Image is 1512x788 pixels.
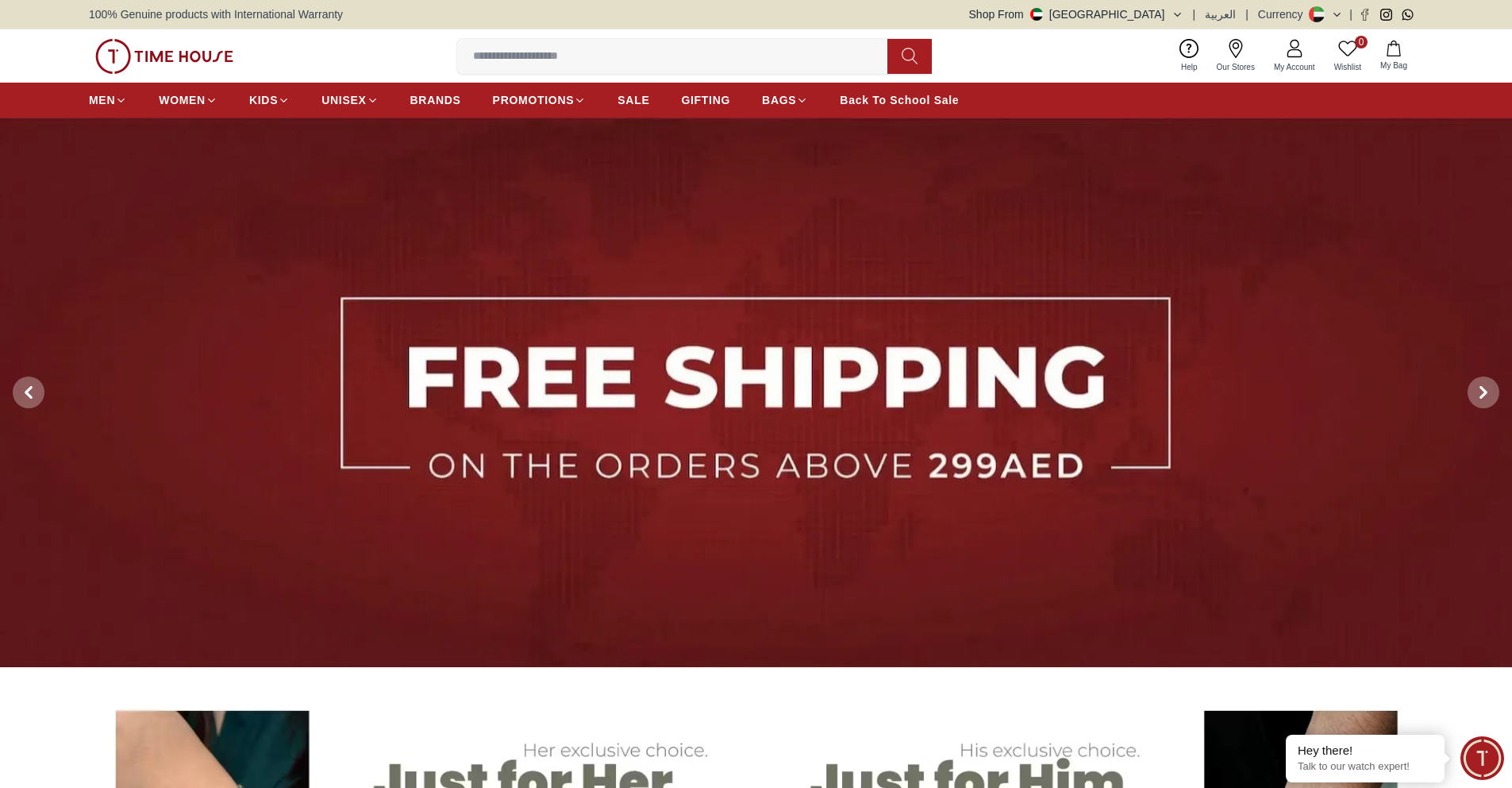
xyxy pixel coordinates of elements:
[1268,61,1322,73] span: My Account
[1374,60,1414,71] span: My Bag
[1207,36,1264,76] a: Our Stores
[1328,61,1368,73] span: Wishlist
[321,92,366,108] span: UNISEX
[1402,9,1414,21] a: Whatsapp
[89,6,343,22] span: 100% Genuine products with International Warranty
[1359,9,1371,21] a: Facebook
[1258,6,1310,22] div: Currency
[1210,61,1261,73] span: Our Stores
[89,86,127,114] a: MEN
[1460,736,1504,780] div: Chat Widget
[410,86,461,114] a: BRANDS
[617,92,649,108] span: SALE
[1349,6,1352,22] span: |
[493,92,575,108] span: PROMOTIONS
[410,92,461,108] span: BRANDS
[1205,6,1236,22] button: العربية
[1355,36,1368,48] span: 0
[95,39,233,74] img: ...
[493,86,587,114] a: PROMOTIONS
[321,86,378,114] a: UNISEX
[969,6,1183,22] button: Shop From[GEOGRAPHIC_DATA]
[762,92,796,108] span: BAGS
[681,86,730,114] a: GIFTING
[1175,61,1204,73] span: Help
[840,86,959,114] a: Back To School Sale
[89,92,115,108] span: MEN
[249,86,290,114] a: KIDS
[1325,36,1371,76] a: 0Wishlist
[762,86,808,114] a: BAGS
[249,92,278,108] span: KIDS
[159,86,217,114] a: WOMEN
[1245,6,1248,22] span: |
[681,92,730,108] span: GIFTING
[617,86,649,114] a: SALE
[1172,36,1207,76] a: Help
[1380,9,1392,21] a: Instagram
[159,92,206,108] span: WOMEN
[1298,743,1433,759] div: Hey there!
[1298,760,1433,774] p: Talk to our watch expert!
[1193,6,1196,22] span: |
[1371,37,1417,75] button: My Bag
[840,92,959,108] span: Back To School Sale
[1030,8,1043,21] img: United Arab Emirates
